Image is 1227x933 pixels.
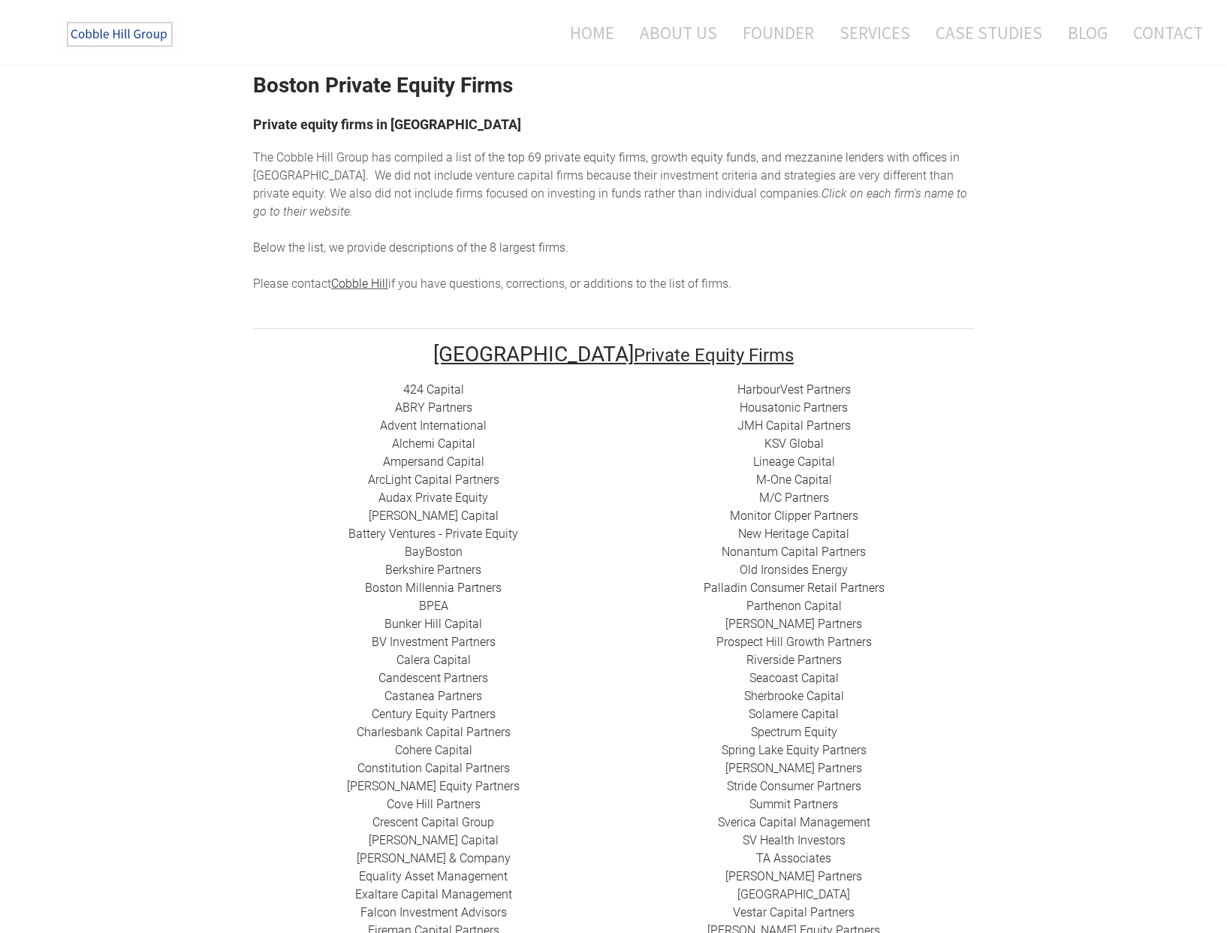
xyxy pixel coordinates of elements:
a: New Heritage Capital [738,527,849,541]
a: Calera Capital [396,653,471,667]
a: Spectrum Equity [751,725,837,739]
a: ​ABRY Partners [395,400,472,415]
a: ​Bunker Hill Capital [384,617,482,631]
a: Boston Millennia Partners [365,581,502,595]
a: ​Parthenon Capital [746,599,842,613]
a: ​[PERSON_NAME] Partners [725,617,862,631]
a: Lineage Capital [753,454,835,469]
a: BV Investment Partners [372,635,496,649]
a: ​Old Ironsides Energy [740,563,848,577]
a: ​Falcon Investment Advisors [360,905,507,919]
a: ​Ampersand Capital [383,454,484,469]
span: Please contact if you have questions, corrections, or additions to the list of firms. [253,276,731,291]
a: ​ArcLight Capital Partners [368,473,499,487]
a: Berkshire Partners [385,563,481,577]
a: ​[GEOGRAPHIC_DATA] [737,887,850,901]
a: Seacoast Capital [749,671,839,685]
a: Cohere Capital [395,743,472,757]
a: ​TA Associates [756,851,831,865]
a: 424 Capital [403,382,464,397]
a: Case Studies [924,13,1054,53]
a: ​Castanea Partners [384,689,482,703]
a: ​Equality Asset Management [359,869,508,883]
a: ​[PERSON_NAME] Equity Partners [347,779,520,793]
a: ​Monitor Clipper Partners [730,509,858,523]
a: Services [828,13,921,53]
a: About Us [629,13,728,53]
a: [PERSON_NAME] Capital [369,509,499,523]
a: BayBoston [405,545,463,559]
a: Stride Consumer Partners [727,779,861,793]
font: Private equity firms in [GEOGRAPHIC_DATA] [253,116,521,132]
strong: Boston Private Equity Firms [253,73,513,98]
a: M-One Capital [756,473,832,487]
a: [PERSON_NAME] Capital [369,833,499,847]
a: Nonantum Capital Partners [722,545,866,559]
a: ​KSV Global [764,436,824,451]
a: ​Sherbrooke Capital​ [744,689,844,703]
div: he top 69 private equity firms, growth equity funds, and mezzanine lenders with offices in [GEOGR... [253,149,974,293]
a: Solamere Capital [749,707,839,721]
a: Blog [1057,13,1119,53]
a: BPEA [419,599,448,613]
a: Constitution Capital Partners [357,761,510,775]
a: Home [547,13,626,53]
a: Prospect Hill Growth Partners [716,635,872,649]
font: Private Equity Firms [634,345,794,366]
a: Spring Lake Equity Partners [722,743,867,757]
a: Contact [1122,13,1203,53]
a: Advent International [380,418,487,433]
a: ​Century Equity Partners [372,707,496,721]
a: ​M/C Partners [759,491,829,505]
a: Alchemi Capital [392,436,475,451]
font: [GEOGRAPHIC_DATA] [433,342,634,367]
a: [PERSON_NAME] Partners [725,761,862,775]
a: Cove Hill Partners [387,797,481,811]
a: Candescent Partners [378,671,488,685]
a: ​Exaltare Capital Management [355,887,512,901]
a: [PERSON_NAME] & Company [357,851,511,865]
a: Housatonic Partners [740,400,848,415]
a: Charlesbank Capital Partners [357,725,511,739]
span: The Cobble Hill Group has compiled a list of t [253,150,492,165]
a: Sverica Capital Management [718,815,870,829]
a: Cobble Hill [331,276,388,291]
a: Palladin Consumer Retail Partners [704,581,885,595]
a: Riverside Partners [746,653,842,667]
a: SV Health Investors [743,833,846,847]
a: [PERSON_NAME] Partners [725,869,862,883]
a: Founder [731,13,825,53]
a: ​Vestar Capital Partners [733,905,855,919]
span: enture capital firms because their investment criteria and strategies are very different than pri... [253,168,954,201]
a: ​JMH Capital Partners [737,418,851,433]
a: Audax Private Equity [378,491,488,505]
a: HarbourVest Partners [737,382,851,397]
img: The Cobble Hill Group LLC [57,16,185,53]
a: Battery Ventures - Private Equity [348,527,518,541]
a: ​Crescent Capital Group [372,815,494,829]
a: Summit Partners [749,797,838,811]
